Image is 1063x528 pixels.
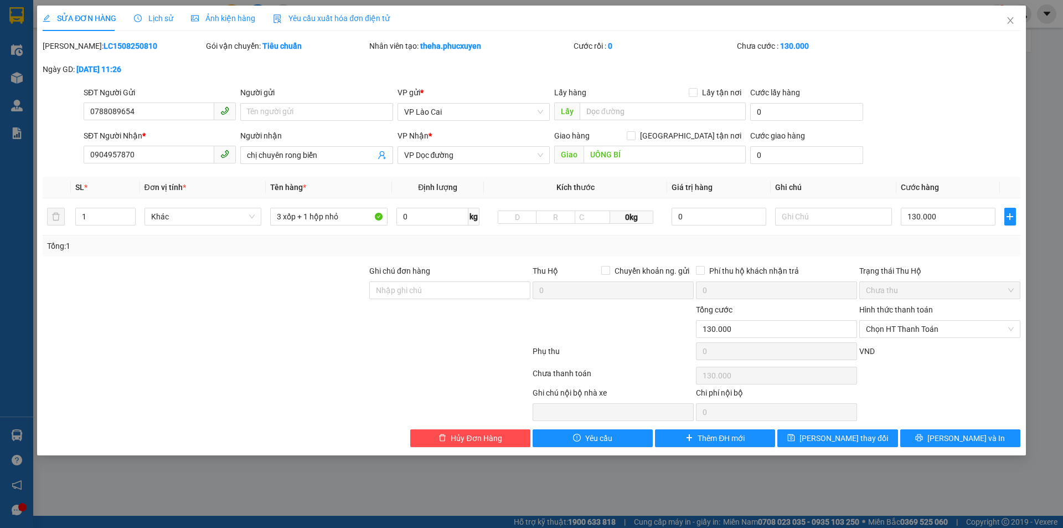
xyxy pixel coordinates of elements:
[780,42,809,50] b: 130.000
[398,86,550,99] div: VP gửi
[451,432,502,444] span: Hủy Đơn Hàng
[750,88,800,97] label: Cước lấy hàng
[696,305,732,314] span: Tổng cước
[901,183,939,192] span: Cước hàng
[468,208,479,225] span: kg
[531,345,695,365] div: Phụ thu
[556,183,595,192] span: Kích thước
[533,429,653,447] button: exclamation-circleYêu cầu
[655,429,775,447] button: plusThêm ĐH mới
[1004,208,1016,225] button: plus
[533,387,694,403] div: Ghi chú nội bộ nhà xe
[554,88,586,97] span: Lấy hàng
[47,240,410,252] div: Tổng: 1
[585,432,612,444] span: Yêu cầu
[191,14,255,23] span: Ảnh kiện hàng
[750,131,805,140] label: Cước giao hàng
[672,183,713,192] span: Giá trị hàng
[750,146,863,164] input: Cước giao hàng
[151,208,255,225] span: Khác
[775,208,892,225] input: Ghi Chú
[47,208,65,225] button: delete
[75,183,84,192] span: SL
[418,183,457,192] span: Định lượng
[369,266,430,275] label: Ghi chú đơn hàng
[134,14,142,22] span: clock-circle
[554,102,580,120] span: Lấy
[134,14,173,23] span: Lịch sử
[43,63,204,75] div: Ngày GD:
[262,42,302,50] b: Tiêu chuẩn
[404,104,543,120] span: VP Lào Cai
[369,40,571,52] div: Nhân viên tạo:
[554,146,584,163] span: Giao
[866,282,1014,299] span: Chưa thu
[404,147,543,163] span: VP Dọc đường
[270,183,306,192] span: Tên hàng
[685,434,693,443] span: plus
[43,14,50,22] span: edit
[104,42,157,50] b: LC1508250810
[43,40,204,52] div: [PERSON_NAME]:
[206,40,367,52] div: Gói vận chuyển:
[584,146,746,163] input: Dọc đường
[270,208,388,225] input: VD: Bàn, Ghế
[554,131,590,140] span: Giao hàng
[498,211,537,224] input: D
[220,150,229,158] span: phone
[608,42,612,50] b: 0
[84,130,236,142] div: SĐT Người Nhận
[1005,212,1015,221] span: plus
[777,429,897,447] button: save[PERSON_NAME] thay đổi
[698,432,745,444] span: Thêm ĐH mới
[610,265,694,277] span: Chuyển khoản ng. gửi
[1006,16,1015,25] span: close
[369,281,530,299] input: Ghi chú đơn hàng
[705,265,803,277] span: Phí thu hộ khách nhận trả
[580,102,746,120] input: Dọc đường
[900,429,1020,447] button: printer[PERSON_NAME] và In
[76,65,121,74] b: [DATE] 11:26
[859,305,933,314] label: Hình thức thanh toán
[533,266,558,275] span: Thu Hộ
[531,367,695,387] div: Chưa thanh toán
[787,434,795,443] span: save
[866,321,1014,337] span: Chọn HT Thanh Toán
[636,130,746,142] span: [GEOGRAPHIC_DATA] tận nơi
[410,429,530,447] button: deleteHủy Đơn Hàng
[240,86,393,99] div: Người gửi
[84,86,236,99] div: SĐT Người Gửi
[43,14,116,23] span: SỬA ĐƠN HÀNG
[750,103,863,121] input: Cước lấy hàng
[799,432,888,444] span: [PERSON_NAME] thay đổi
[995,6,1026,37] button: Close
[696,387,857,403] div: Chi phí nội bộ
[575,211,610,224] input: C
[737,40,898,52] div: Chưa cước :
[191,14,199,22] span: picture
[220,106,229,115] span: phone
[398,131,429,140] span: VP Nhận
[859,347,875,356] span: VND
[915,434,923,443] span: printer
[240,130,393,142] div: Người nhận
[771,177,897,198] th: Ghi chú
[378,151,386,160] span: user-add
[438,434,446,443] span: delete
[927,432,1005,444] span: [PERSON_NAME] và In
[145,183,186,192] span: Đơn vị tính
[698,86,746,99] span: Lấy tận nơi
[859,265,1020,277] div: Trạng thái Thu Hộ
[574,40,735,52] div: Cước rồi :
[420,42,481,50] b: theha.phucxuyen
[610,211,653,224] span: 0kg
[273,14,390,23] span: Yêu cầu xuất hóa đơn điện tử
[273,14,282,23] img: icon
[573,434,581,443] span: exclamation-circle
[536,211,575,224] input: R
